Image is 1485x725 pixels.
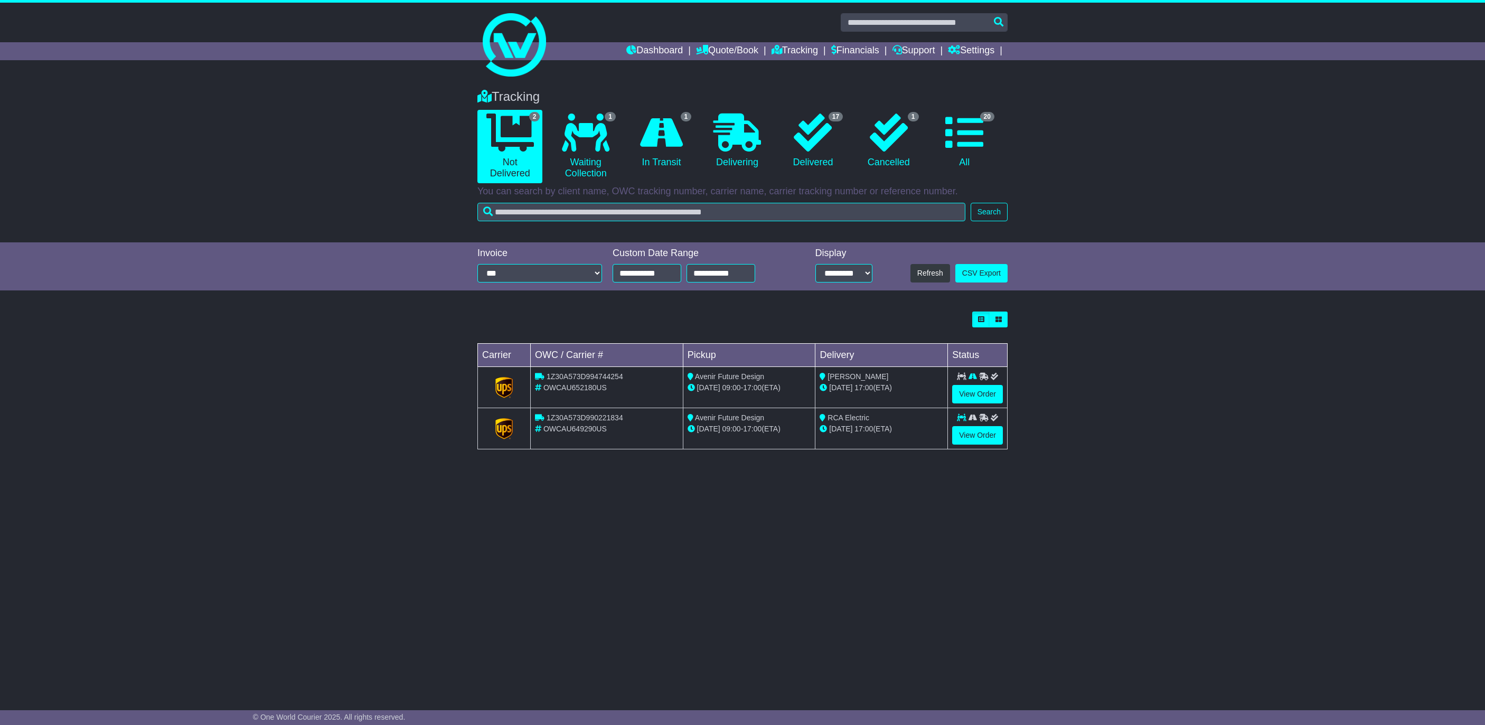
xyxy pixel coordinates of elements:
[948,42,994,60] a: Settings
[683,344,815,367] td: Pickup
[722,383,741,392] span: 09:00
[478,344,531,367] td: Carrier
[697,425,720,433] span: [DATE]
[854,425,873,433] span: 17:00
[854,383,873,392] span: 17:00
[722,425,741,433] span: 09:00
[910,264,950,283] button: Refresh
[605,112,616,121] span: 1
[543,425,607,433] span: OWCAU649290US
[980,112,994,121] span: 20
[856,110,921,172] a: 1 Cancelled
[547,372,623,381] span: 1Z30A573D994744254
[971,203,1008,221] button: Search
[815,344,948,367] td: Delivery
[626,42,683,60] a: Dashboard
[477,110,542,183] a: 2 Not Delivered
[495,377,513,398] img: GetCarrierServiceLogo
[543,383,607,392] span: OWCAU652180US
[781,110,845,172] a: 17 Delivered
[531,344,683,367] td: OWC / Carrier #
[253,713,406,721] span: © One World Courier 2025. All rights reserved.
[828,413,869,422] span: RCA Electric
[697,383,720,392] span: [DATE]
[820,423,943,435] div: (ETA)
[743,425,762,433] span: 17:00
[829,425,852,433] span: [DATE]
[831,42,879,60] a: Financials
[696,42,758,60] a: Quote/Book
[829,383,852,392] span: [DATE]
[892,42,935,60] a: Support
[477,248,602,259] div: Invoice
[952,385,1003,403] a: View Order
[828,372,888,381] span: [PERSON_NAME]
[688,423,811,435] div: - (ETA)
[477,186,1008,197] p: You can search by client name, OWC tracking number, carrier name, carrier tracking number or refe...
[948,344,1008,367] td: Status
[955,264,1008,283] a: CSV Export
[743,383,762,392] span: 17:00
[908,112,919,121] span: 1
[952,426,1003,445] a: View Order
[495,418,513,439] img: GetCarrierServiceLogo
[829,112,843,121] span: 17
[815,248,872,259] div: Display
[553,110,618,183] a: 1 Waiting Collection
[932,110,997,172] a: 20 All
[547,413,623,422] span: 1Z30A573D990221834
[529,112,540,121] span: 2
[695,413,764,422] span: Avenir Future Design
[629,110,694,172] a: 1 In Transit
[695,372,764,381] span: Avenir Future Design
[688,382,811,393] div: - (ETA)
[613,248,782,259] div: Custom Date Range
[681,112,692,121] span: 1
[820,382,943,393] div: (ETA)
[472,89,1013,105] div: Tracking
[704,110,769,172] a: Delivering
[772,42,818,60] a: Tracking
